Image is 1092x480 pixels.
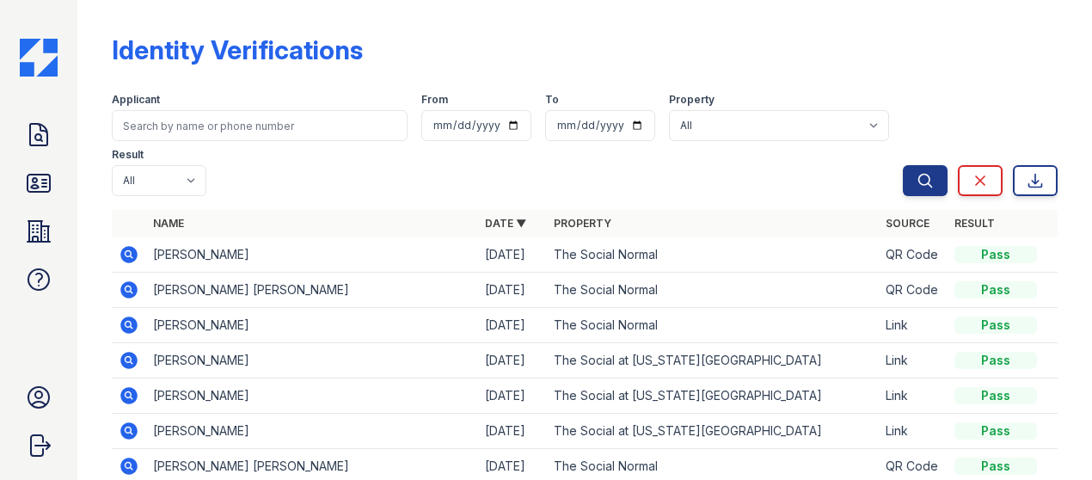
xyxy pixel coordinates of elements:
input: Search by name or phone number [112,110,408,141]
td: [PERSON_NAME] [146,378,478,414]
label: Applicant [112,93,160,107]
td: [DATE] [478,414,547,449]
div: Pass [954,458,1037,475]
td: [DATE] [478,343,547,378]
td: Link [879,308,948,343]
td: QR Code [879,273,948,308]
a: Source [886,217,929,230]
td: The Social at [US_STATE][GEOGRAPHIC_DATA] [547,414,879,449]
div: Identity Verifications [112,34,363,65]
div: Pass [954,422,1037,440]
td: [DATE] [478,273,547,308]
label: Result [112,148,144,162]
td: The Social Normal [547,237,879,273]
td: [PERSON_NAME] [146,343,478,378]
td: Link [879,378,948,414]
td: The Social at [US_STATE][GEOGRAPHIC_DATA] [547,378,879,414]
td: The Social Normal [547,308,879,343]
td: [DATE] [478,378,547,414]
td: Link [879,343,948,378]
td: [PERSON_NAME] [146,414,478,449]
td: [PERSON_NAME] [146,308,478,343]
td: QR Code [879,237,948,273]
div: Pass [954,246,1037,263]
label: From [421,93,448,107]
td: [DATE] [478,237,547,273]
label: Property [669,93,715,107]
a: Result [954,217,995,230]
td: The Social Normal [547,273,879,308]
a: Date ▼ [485,217,526,230]
td: The Social at [US_STATE][GEOGRAPHIC_DATA] [547,343,879,378]
div: Pass [954,317,1037,334]
td: [PERSON_NAME] [PERSON_NAME] [146,273,478,308]
div: Pass [954,387,1037,404]
div: Pass [954,352,1037,369]
td: [PERSON_NAME] [146,237,478,273]
a: Property [554,217,611,230]
td: Link [879,414,948,449]
div: Pass [954,281,1037,298]
a: Name [153,217,184,230]
label: To [545,93,559,107]
img: CE_Icon_Blue-c292c112584629df590d857e76928e9f676e5b41ef8f769ba2f05ee15b207248.png [20,39,58,77]
td: [DATE] [478,308,547,343]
